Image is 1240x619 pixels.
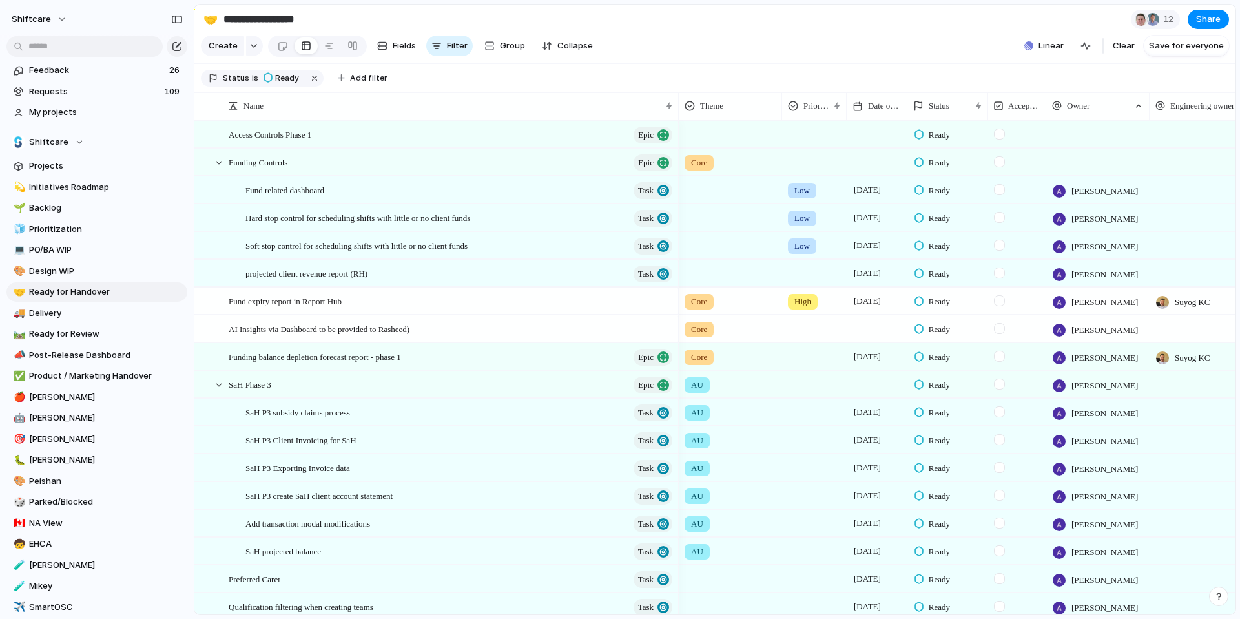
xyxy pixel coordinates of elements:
a: My projects [6,103,187,122]
span: Task [638,182,654,200]
span: Mikey [29,580,183,593]
span: Suyog KC [1175,296,1210,309]
span: Shiftcare [29,136,68,149]
a: 🤖[PERSON_NAME] [6,408,187,428]
a: 🧊Prioritization [6,220,187,239]
button: Task [634,238,672,255]
div: 🤝 [14,285,23,300]
span: Prioritization [29,223,183,236]
button: 🧪 [12,559,25,572]
a: 🇨🇦NA View [6,514,187,533]
span: Low [794,212,810,225]
span: AU [691,379,703,392]
div: 💻PO/BA WIP [6,240,187,260]
div: 🍎 [14,390,23,404]
span: [PERSON_NAME] [1071,518,1138,531]
button: 🐛 [12,454,25,467]
span: [PERSON_NAME] [1071,268,1138,281]
button: 🤝 [200,9,221,30]
span: Core [691,323,707,336]
span: Engineering owner [1170,100,1234,112]
span: [DATE] [851,293,884,309]
a: 🤝Ready for Handover [6,282,187,302]
span: Task [638,432,654,450]
span: Core [691,156,707,169]
button: 🛤️ [12,328,25,341]
span: Add filter [350,72,387,84]
button: Clear [1108,36,1140,56]
div: 🎯 [14,432,23,446]
span: Collapse [557,39,593,52]
div: 💻 [14,243,23,258]
span: Initiatives Roadmap [29,181,183,194]
span: Share [1196,13,1221,26]
span: [PERSON_NAME] [29,412,183,425]
div: 💫Initiatives Roadmap [6,178,187,197]
button: Epic [634,154,672,171]
span: Accepted by Engineering [1008,100,1040,112]
div: 🛤️Ready for Review [6,324,187,344]
div: 🧊 [14,222,23,236]
span: NA View [29,517,183,530]
span: My projects [29,106,183,119]
span: AU [691,490,703,503]
span: [DATE] [851,349,884,364]
span: Ready [929,406,950,419]
span: Name [243,100,263,112]
span: Feedback [29,64,165,77]
div: 🎨 [14,264,23,278]
span: Task [638,265,654,283]
a: 📣Post-Release Dashboard [6,346,187,365]
span: EHCA [29,538,183,551]
button: Add filter [330,69,395,87]
span: Owner [1067,100,1090,112]
button: Task [634,488,672,505]
a: 🧒EHCA [6,534,187,554]
span: 12 [1163,13,1177,26]
span: Filter [447,39,468,52]
span: Ready [929,601,950,614]
span: Peishan [29,475,183,488]
span: Theme [700,100,723,112]
button: Save for everyone [1144,36,1229,56]
span: Task [638,487,654,505]
button: Fields [372,36,421,56]
span: AI Insights via Dashboard to be provided to Rasheed) [229,321,409,336]
span: [PERSON_NAME] [1071,463,1138,476]
span: [DATE] [851,238,884,253]
span: Ready [929,490,950,503]
span: [DATE] [851,488,884,503]
span: Group [500,39,525,52]
div: 🧪 [14,558,23,572]
a: Requests109 [6,82,187,101]
span: Ready [929,545,950,558]
span: [DATE] [851,571,884,587]
div: 🚚Delivery [6,304,187,323]
span: Projects [29,160,183,173]
span: [DATE] [851,182,884,198]
span: Task [638,459,654,477]
span: PO/BA WIP [29,244,183,257]
div: 🌱 [14,201,23,216]
button: 🚚 [12,307,25,320]
a: ✅Product / Marketing Handover [6,366,187,386]
span: Low [794,240,810,253]
button: 📣 [12,349,25,362]
div: 🎨 [14,474,23,488]
button: shiftcare [6,9,74,30]
div: 🛤️ [14,327,23,342]
span: Ready for Review [29,328,183,341]
a: 🎯[PERSON_NAME] [6,430,187,449]
span: Ready [929,573,950,586]
button: Task [634,543,672,560]
a: 🍎[PERSON_NAME] [6,388,187,407]
span: Epic [638,348,654,366]
button: Filter [426,36,473,56]
span: Hard stop control for scheduling shifts with little or no client funds [245,210,470,225]
div: 🎨Design WIP [6,262,187,281]
a: Projects [6,156,187,176]
span: AU [691,434,703,447]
